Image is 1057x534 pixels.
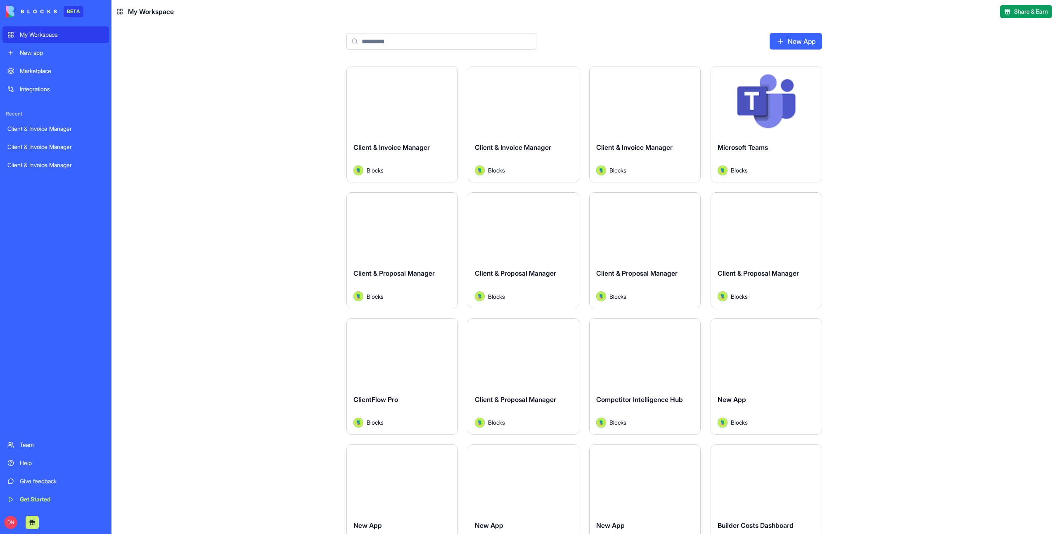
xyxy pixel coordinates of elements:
[2,139,109,155] a: Client & Invoice Manager
[367,418,384,427] span: Blocks
[718,165,728,175] img: Avatar
[596,418,606,428] img: Avatar
[7,125,104,133] div: Client & Invoice Manager
[7,161,104,169] div: Client & Invoice Manager
[2,121,109,137] a: Client & Invoice Manager
[589,192,701,309] a: Client & Proposal ManagerAvatarBlocks
[64,6,83,17] div: BETA
[488,166,505,175] span: Blocks
[20,49,104,57] div: New app
[596,269,678,277] span: Client & Proposal Manager
[596,143,673,151] span: Client & Invoice Manager
[475,143,551,151] span: Client & Invoice Manager
[609,292,626,301] span: Blocks
[20,441,104,449] div: Team
[2,157,109,173] a: Client & Invoice Manager
[475,521,503,529] span: New App
[468,318,579,435] a: Client & Proposal ManagerAvatarBlocks
[353,395,398,404] span: ClientFlow Pro
[718,291,728,301] img: Avatar
[2,473,109,489] a: Give feedback
[596,291,606,301] img: Avatar
[731,166,748,175] span: Blocks
[718,395,746,404] span: New App
[1000,5,1052,18] button: Share & Earn
[128,7,174,17] span: My Workspace
[1014,7,1048,16] span: Share & Earn
[2,455,109,471] a: Help
[2,491,109,508] a: Get Started
[367,292,384,301] span: Blocks
[711,192,822,309] a: Client & Proposal ManagerAvatarBlocks
[596,521,625,529] span: New App
[2,111,109,117] span: Recent
[353,143,430,151] span: Client & Invoice Manager
[770,33,822,50] a: New App
[346,318,458,435] a: ClientFlow ProAvatarBlocks
[711,318,822,435] a: New AppAvatarBlocks
[718,418,728,428] img: Avatar
[20,31,104,39] div: My Workspace
[7,143,104,151] div: Client & Invoice Manager
[711,66,822,182] a: Microsoft TeamsAvatarBlocks
[20,459,104,467] div: Help
[353,269,435,277] span: Client & Proposal Manager
[596,165,606,175] img: Avatar
[718,143,768,151] span: Microsoft Teams
[20,477,104,485] div: Give feedback
[475,418,485,428] img: Avatar
[2,81,109,97] a: Integrations
[718,269,799,277] span: Client & Proposal Manager
[475,165,485,175] img: Avatar
[367,166,384,175] span: Blocks
[609,166,626,175] span: Blocks
[475,291,485,301] img: Avatar
[20,495,104,503] div: Get Started
[4,516,17,529] span: DN
[20,85,104,93] div: Integrations
[718,521,794,529] span: Builder Costs Dashboard
[353,291,363,301] img: Avatar
[6,6,83,17] a: BETA
[609,418,626,427] span: Blocks
[596,395,683,404] span: Competitor Intelligence Hub
[468,66,579,182] a: Client & Invoice ManagerAvatarBlocks
[353,418,363,428] img: Avatar
[475,269,556,277] span: Client & Proposal Manager
[353,521,382,529] span: New App
[488,418,505,427] span: Blocks
[353,165,363,175] img: Avatar
[346,192,458,309] a: Client & Proposal ManagerAvatarBlocks
[475,395,556,404] span: Client & Proposal Manager
[488,292,505,301] span: Blocks
[589,318,701,435] a: Competitor Intelligence HubAvatarBlocks
[2,26,109,43] a: My Workspace
[589,66,701,182] a: Client & Invoice ManagerAvatarBlocks
[731,418,748,427] span: Blocks
[468,192,579,309] a: Client & Proposal ManagerAvatarBlocks
[2,63,109,79] a: Marketplace
[346,66,458,182] a: Client & Invoice ManagerAvatarBlocks
[2,437,109,453] a: Team
[731,292,748,301] span: Blocks
[2,45,109,61] a: New app
[6,6,57,17] img: logo
[20,67,104,75] div: Marketplace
